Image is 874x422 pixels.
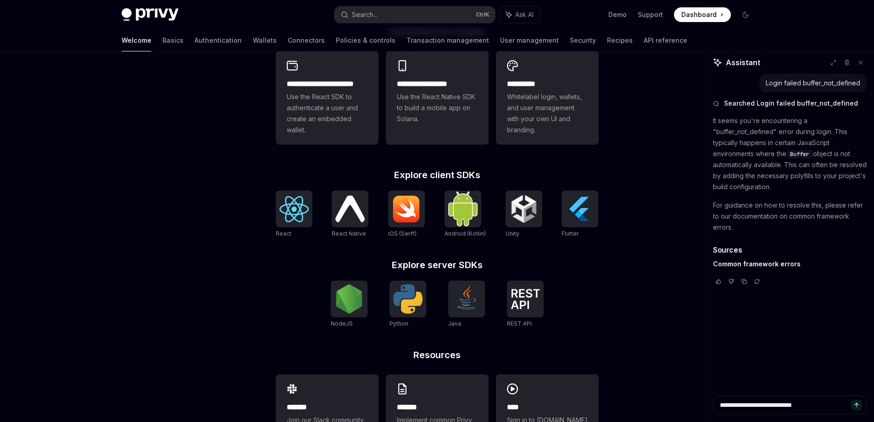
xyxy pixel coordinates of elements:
a: PythonPython [390,281,426,328]
img: Unity [509,194,539,224]
a: Wallets [253,29,277,51]
img: Java [452,284,481,314]
a: FlutterFlutter [562,191,598,238]
img: React Native [335,196,365,222]
img: Python [393,284,423,314]
img: Android (Kotlin) [448,191,478,226]
span: Searched Login failed buffer_not_defined [724,99,858,108]
h2: Explore server SDKs [276,260,599,270]
a: Android (Kotlin)Android (Kotlin) [445,191,486,238]
span: Ask AI [515,10,534,19]
img: iOS (Swift) [392,195,421,223]
a: **** *****Whitelabel login, wallets, and user management with your own UI and branding. [496,51,599,145]
img: dark logo [122,8,178,21]
a: API reference [644,29,687,51]
div: Login failed buffer_not_defined [766,79,860,88]
a: JavaJava [448,281,485,328]
a: REST APIREST API [507,281,544,328]
span: Use the React SDK to authenticate a user and create an embedded wallet. [287,91,367,135]
div: Search... [352,9,378,20]
span: Python [390,320,408,327]
span: Assistant [726,57,760,68]
button: Ask AI [500,6,540,23]
span: Whitelabel login, wallets, and user management with your own UI and branding. [507,91,588,135]
h2: Explore client SDKs [276,170,599,180]
a: Recipes [607,29,633,51]
a: iOS (Swift)iOS (Swift) [388,191,425,238]
span: iOS (Swift) [388,230,417,237]
a: Policies & controls [336,29,395,51]
a: Common framework errors [713,260,801,268]
p: For guidance on how to resolve this, please refer to our documentation on common framework errors. [713,200,867,233]
a: Transaction management [406,29,489,51]
a: Security [570,29,596,51]
span: Buffer [790,151,809,158]
span: Unity [506,230,519,237]
h3: Sources [713,244,867,255]
p: It seems you're encountering a "buffer_not_defined" error during login. This typically happens in... [713,115,867,192]
span: Ctrl K [476,11,490,18]
h2: Resources [276,350,599,360]
a: Basics [162,29,184,51]
a: ReactReact [276,191,312,238]
span: Java [448,320,461,327]
span: Dashboard [681,10,717,19]
a: Support [638,10,663,19]
span: Flutter [562,230,579,237]
a: **** **** **** ***Use the React Native SDK to build a mobile app on Solana. [386,51,489,145]
img: Flutter [565,194,595,224]
span: React [276,230,291,237]
span: REST API [507,320,532,327]
button: Search...CtrlK [334,6,495,23]
img: NodeJS [334,284,364,314]
a: Dashboard [674,7,731,22]
a: User management [500,29,559,51]
a: UnityUnity [506,191,542,238]
button: Send message [851,399,862,411]
a: React NativeReact Native [332,191,368,238]
a: Demo [608,10,627,19]
a: Welcome [122,29,151,51]
a: Connectors [288,29,325,51]
button: Searched Login failed buffer_not_defined [713,99,867,108]
span: Use the React Native SDK to build a mobile app on Solana. [397,91,478,124]
span: Android (Kotlin) [445,230,486,237]
img: REST API [511,289,540,309]
span: React Native [332,230,366,237]
span: NodeJS [331,320,353,327]
a: Authentication [195,29,242,51]
button: Toggle dark mode [738,7,753,22]
a: NodeJSNodeJS [331,281,367,328]
img: React [279,196,309,222]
